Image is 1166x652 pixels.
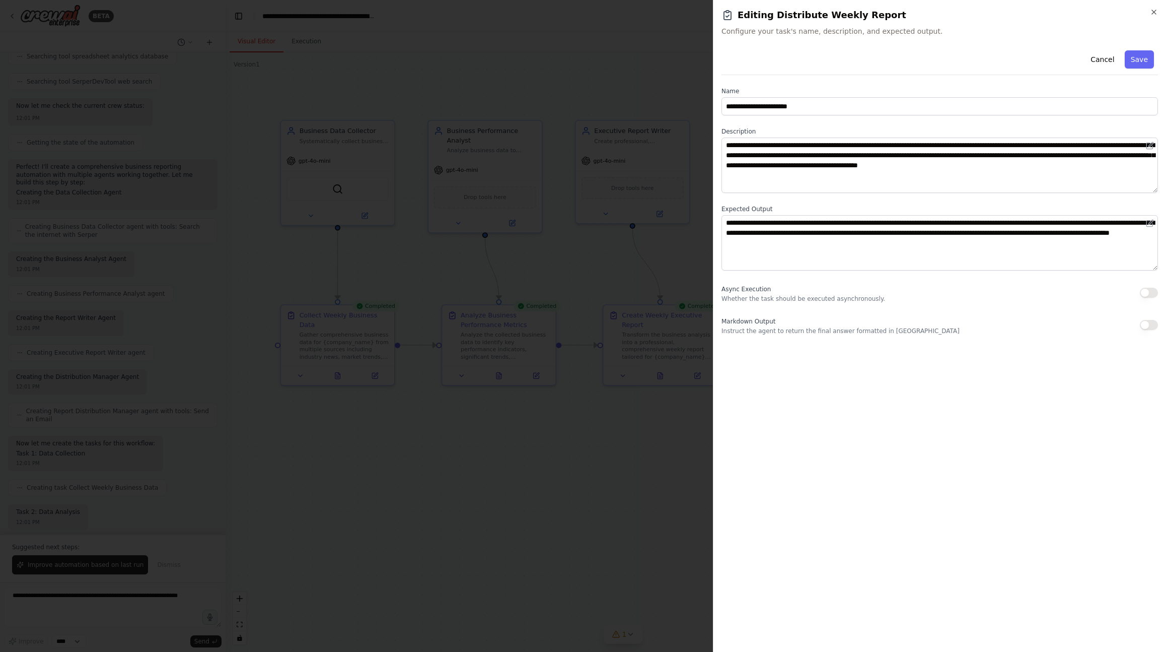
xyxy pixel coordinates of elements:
[721,26,1158,36] span: Configure your task's name, description, and expected output.
[1144,140,1156,152] button: Open in editor
[721,295,885,303] p: Whether the task should be executed asynchronously.
[721,127,1158,136] label: Description
[1144,217,1156,229] button: Open in editor
[721,87,1158,95] label: Name
[721,286,771,293] span: Async Execution
[1125,50,1154,69] button: Save
[721,8,1158,22] h2: Editing Distribute Weekly Report
[721,327,960,335] p: Instruct the agent to return the final answer formatted in [GEOGRAPHIC_DATA]
[721,318,775,325] span: Markdown Output
[721,205,1158,213] label: Expected Output
[1084,50,1120,69] button: Cancel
